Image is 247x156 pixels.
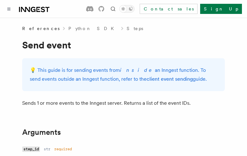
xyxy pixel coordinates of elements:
a: Contact sales [140,4,198,14]
code: step_id [22,147,40,152]
a: Python SDK [68,25,118,32]
dd: str [44,147,50,152]
a: client event sending [147,76,193,82]
p: Sends 1 or more events to the Inngest server. Returns a list of the event IDs. [22,99,225,108]
em: inside [120,67,155,73]
button: Find something... [109,5,117,13]
h1: Send event [22,39,225,51]
a: Steps [127,25,143,32]
button: Toggle dark mode [119,5,135,13]
button: Toggle navigation [5,5,13,13]
dd: required [54,147,72,152]
p: 💡️ This guide is for sending events from an Inngest function. To send events outside an Inngest f... [30,66,217,84]
a: Arguments [22,128,61,137]
a: Sign Up [200,4,242,14]
span: References [22,25,60,32]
